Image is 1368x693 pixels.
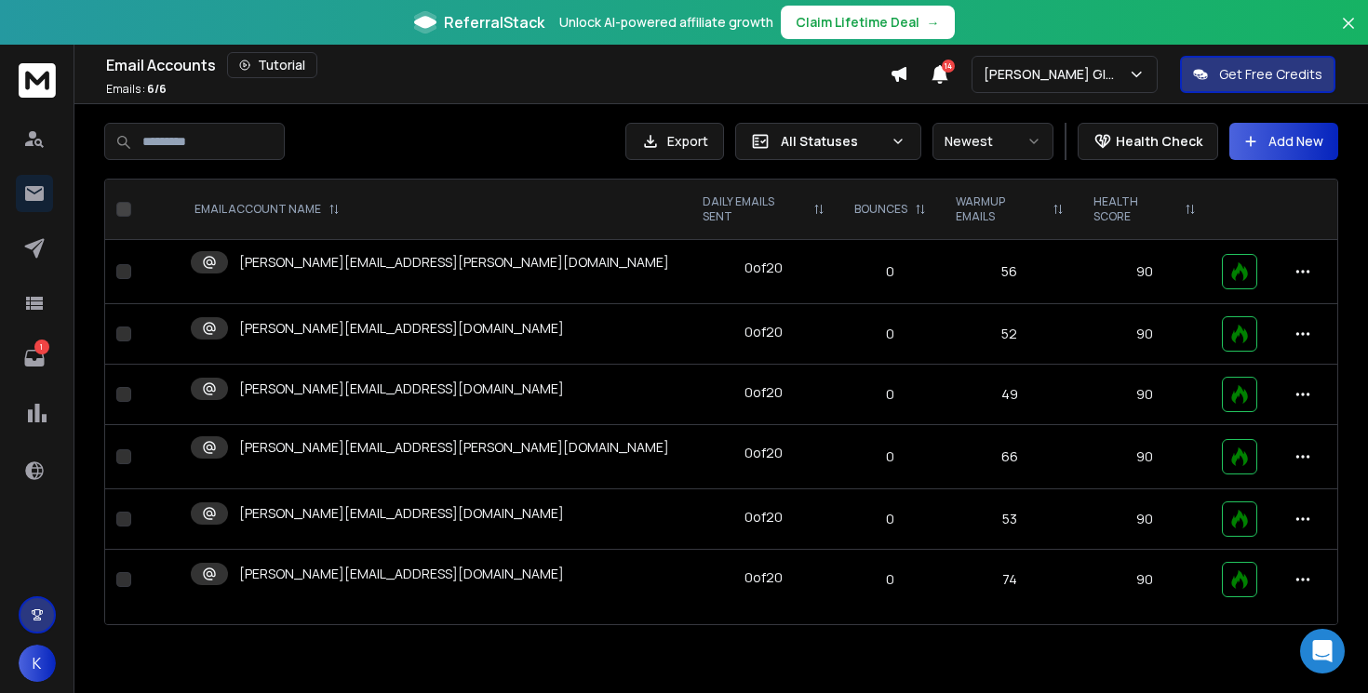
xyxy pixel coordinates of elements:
[239,565,564,583] p: [PERSON_NAME][EMAIL_ADDRESS][DOMAIN_NAME]
[941,240,1080,304] td: 56
[239,438,669,457] p: [PERSON_NAME][EMAIL_ADDRESS][PERSON_NAME][DOMAIN_NAME]
[625,123,724,160] button: Export
[744,508,783,526] div: 0 of 20
[1229,123,1338,160] button: Add New
[106,52,890,78] div: Email Accounts
[941,489,1080,550] td: 53
[941,365,1080,425] td: 49
[851,510,930,528] p: 0
[744,568,783,587] div: 0 of 20
[559,13,773,32] p: Unlock AI-powered affiliate growth
[1219,65,1322,84] p: Get Free Credits
[984,65,1128,84] p: [PERSON_NAME] Global
[444,11,544,33] span: ReferralStack
[854,202,907,217] p: BOUNCES
[1079,304,1211,365] td: 90
[942,60,955,73] span: 14
[941,550,1080,610] td: 74
[239,253,669,272] p: [PERSON_NAME][EMAIL_ADDRESS][PERSON_NAME][DOMAIN_NAME]
[927,13,940,32] span: →
[1116,132,1202,151] p: Health Check
[16,340,53,377] a: 1
[744,444,783,462] div: 0 of 20
[239,504,564,523] p: [PERSON_NAME][EMAIL_ADDRESS][DOMAIN_NAME]
[781,132,883,151] p: All Statuses
[1300,629,1345,673] div: Open Intercom Messenger
[851,385,930,404] p: 0
[744,323,783,341] div: 0 of 20
[851,262,930,281] p: 0
[851,325,930,343] p: 0
[941,304,1080,365] td: 52
[744,259,783,277] div: 0 of 20
[19,645,56,682] button: K
[851,570,930,589] p: 0
[34,340,49,354] p: 1
[1336,11,1361,56] button: Close banner
[703,194,806,224] p: DAILY EMAILS SENT
[1079,365,1211,425] td: 90
[239,380,564,398] p: [PERSON_NAME][EMAIL_ADDRESS][DOMAIN_NAME]
[1093,194,1177,224] p: HEALTH SCORE
[941,425,1080,489] td: 66
[106,82,167,97] p: Emails :
[781,6,955,39] button: Claim Lifetime Deal→
[227,52,317,78] button: Tutorial
[1079,489,1211,550] td: 90
[239,319,564,338] p: [PERSON_NAME][EMAIL_ADDRESS][DOMAIN_NAME]
[956,194,1046,224] p: WARMUP EMAILS
[1079,240,1211,304] td: 90
[1180,56,1335,93] button: Get Free Credits
[1078,123,1218,160] button: Health Check
[744,383,783,402] div: 0 of 20
[147,81,167,97] span: 6 / 6
[1079,425,1211,489] td: 90
[1079,550,1211,610] td: 90
[932,123,1053,160] button: Newest
[194,202,340,217] div: EMAIL ACCOUNT NAME
[851,447,930,466] p: 0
